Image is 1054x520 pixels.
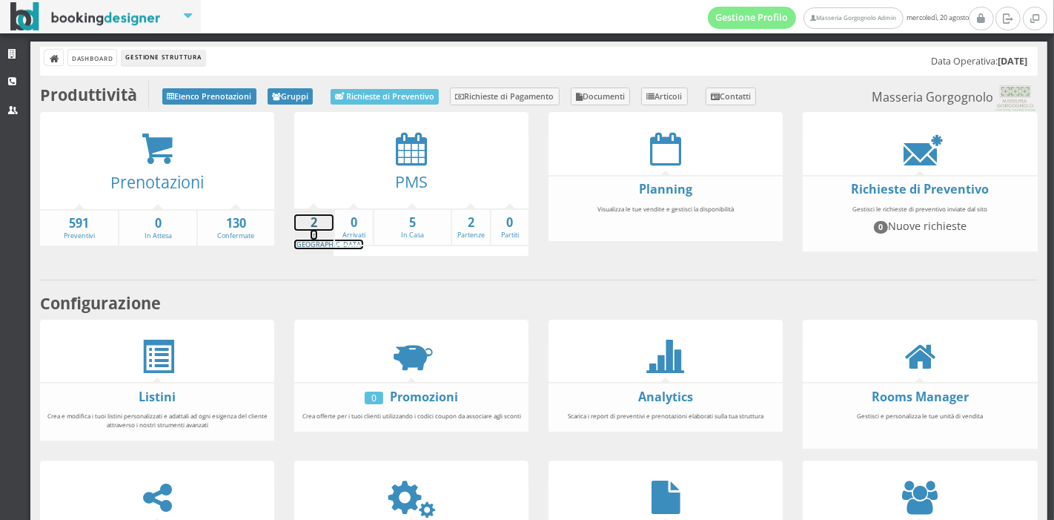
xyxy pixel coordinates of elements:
div: Gestisci le richieste di preventivo inviate dal sito [803,198,1037,247]
a: Contatti [706,88,757,105]
a: Richieste di Pagamento [450,88,560,105]
a: 2In [GEOGRAPHIC_DATA] [294,214,363,249]
li: Gestione Struttura [122,50,205,66]
a: 0Arrivati [335,214,373,240]
strong: 0 [335,214,373,231]
b: Configurazione [40,292,161,314]
a: Documenti [571,88,631,105]
a: Richieste di Preventivo [331,89,439,105]
a: 5In Casa [374,214,451,240]
a: Analytics [638,389,693,405]
strong: 0 [491,214,529,231]
a: 591Preventivi [40,215,118,241]
span: 0 [874,221,889,233]
div: Scarica i report di preventivi e prenotazioni elaborati sulla tua struttura [548,405,783,427]
a: Masseria Gorgognolo Admin [803,7,903,29]
a: Promozioni [390,389,458,405]
a: Elenco Prenotazioni [162,88,256,105]
a: Prenotazioni [110,171,204,193]
div: 0 [365,392,383,404]
div: Crea e modifica i tuoi listini personalizzati e adattali ad ogni esigenza del cliente attraverso ... [40,405,274,435]
b: [DATE] [998,55,1027,68]
h4: Nuove richieste [809,220,1030,233]
a: 0In Attesa [119,215,196,241]
b: Produttività [40,84,137,105]
strong: 130 [198,215,274,232]
strong: 5 [374,214,451,231]
a: Rooms Manager [872,389,969,405]
div: Gestisci e personalizza le tue unità di vendita [803,405,1037,444]
div: Visualizza le tue vendite e gestisci la disponibilità [548,198,783,237]
img: 0603869b585f11eeb13b0a069e529790.png [993,85,1037,112]
a: Dashboard [68,50,116,65]
a: PMS [395,171,428,192]
a: Articoli [641,88,688,105]
a: Planning [639,181,692,197]
strong: 591 [40,215,118,232]
a: 2Partenze [452,214,490,240]
h5: Data Operativa: [931,56,1027,67]
a: Gestione Profilo [708,7,797,29]
a: 0Partiti [491,214,529,240]
strong: 0 [119,215,196,232]
small: Masseria Gorgognolo [872,85,1037,112]
span: mercoledì, 20 agosto [708,7,969,29]
a: Gruppi [268,88,314,105]
strong: 2 [452,214,490,231]
img: BookingDesigner.com [10,2,161,31]
a: Richieste di Preventivo [851,181,989,197]
a: 130Confermate [198,215,274,241]
a: Listini [139,389,176,405]
strong: 2 [294,214,334,231]
div: Crea offerte per i tuoi clienti utilizzando i codici coupon da associare agli sconti [294,405,528,427]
